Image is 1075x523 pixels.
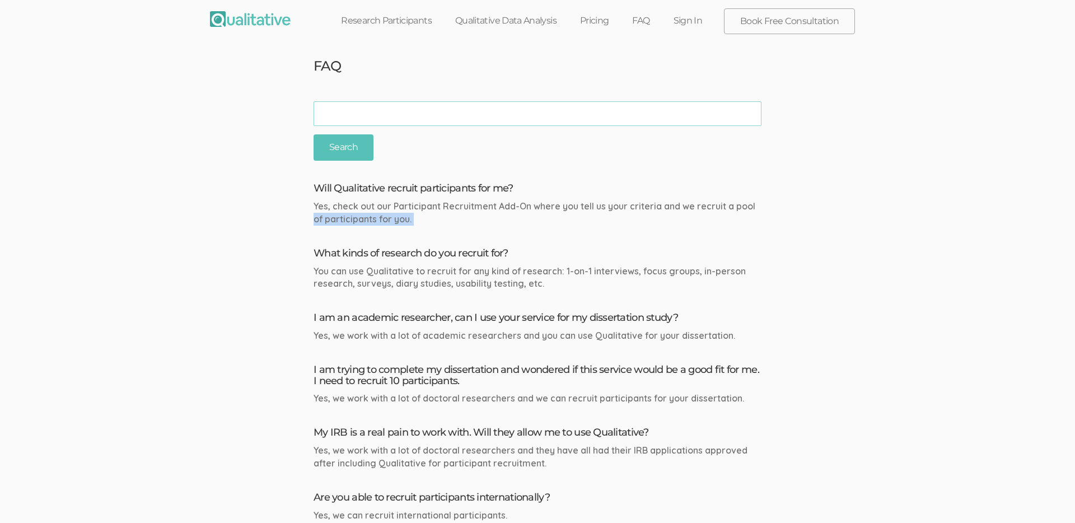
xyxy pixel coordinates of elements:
a: Pricing [568,8,621,33]
input: Search [314,134,373,161]
h3: FAQ [305,59,770,73]
div: Yes, check out our Participant Recruitment Add-On where you tell us your criteria and we recruit ... [314,200,761,226]
a: Book Free Consultation [725,9,854,34]
a: Qualitative Data Analysis [443,8,568,33]
div: Yes, we work with a lot of doctoral researchers and they have all had their IRB applications appr... [314,444,761,470]
h4: I am trying to complete my dissertation and wondered if this service would be a good fit for me. ... [314,365,761,387]
h4: My IRB is a real pain to work with. Will they allow me to use Qualitative? [314,427,761,438]
div: Yes, we work with a lot of doctoral researchers and we can recruit participants for your disserta... [314,392,761,405]
h4: I am an academic researcher, can I use your service for my dissertation study? [314,312,761,324]
div: Yes, we work with a lot of academic researchers and you can use Qualitative for your dissertation. [314,329,761,342]
iframe: Chat Widget [1019,469,1075,523]
a: Sign In [662,8,714,33]
h4: Are you able to recruit participants internationally? [314,492,761,503]
img: Qualitative [210,11,291,27]
a: Research Participants [329,8,443,33]
h4: What kinds of research do you recruit for? [314,248,761,259]
div: Yes, we can recruit international participants. [314,509,761,522]
a: FAQ [620,8,661,33]
div: You can use Qualitative to recruit for any kind of research: 1-on-1 interviews, focus groups, in-... [314,265,761,291]
h4: Will Qualitative recruit participants for me? [314,183,761,194]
